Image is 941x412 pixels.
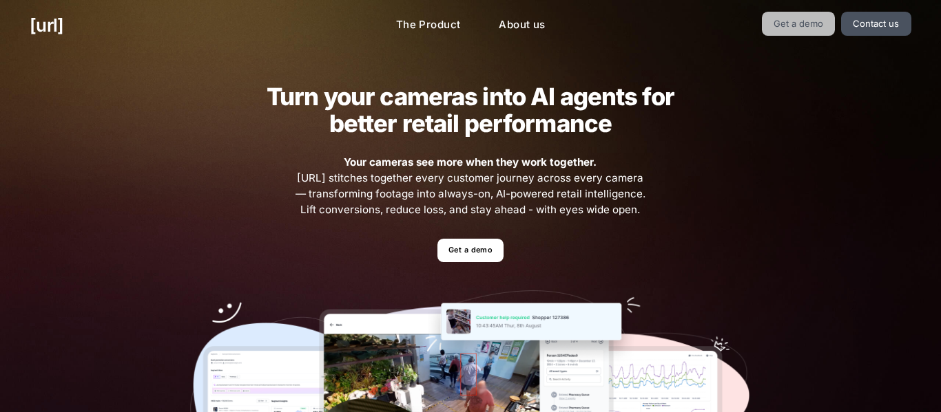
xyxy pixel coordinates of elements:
a: [URL] [30,12,63,39]
a: The Product [385,12,472,39]
a: Get a demo [437,239,503,263]
span: [URL] stitches together every customer journey across every camera — transforming footage into al... [293,155,648,217]
a: Get a demo [762,12,836,36]
a: Contact us [841,12,911,36]
h2: Turn your cameras into AI agents for better retail performance [245,83,696,137]
strong: Your cameras see more when they work together. [344,155,597,169]
a: About us [488,12,556,39]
